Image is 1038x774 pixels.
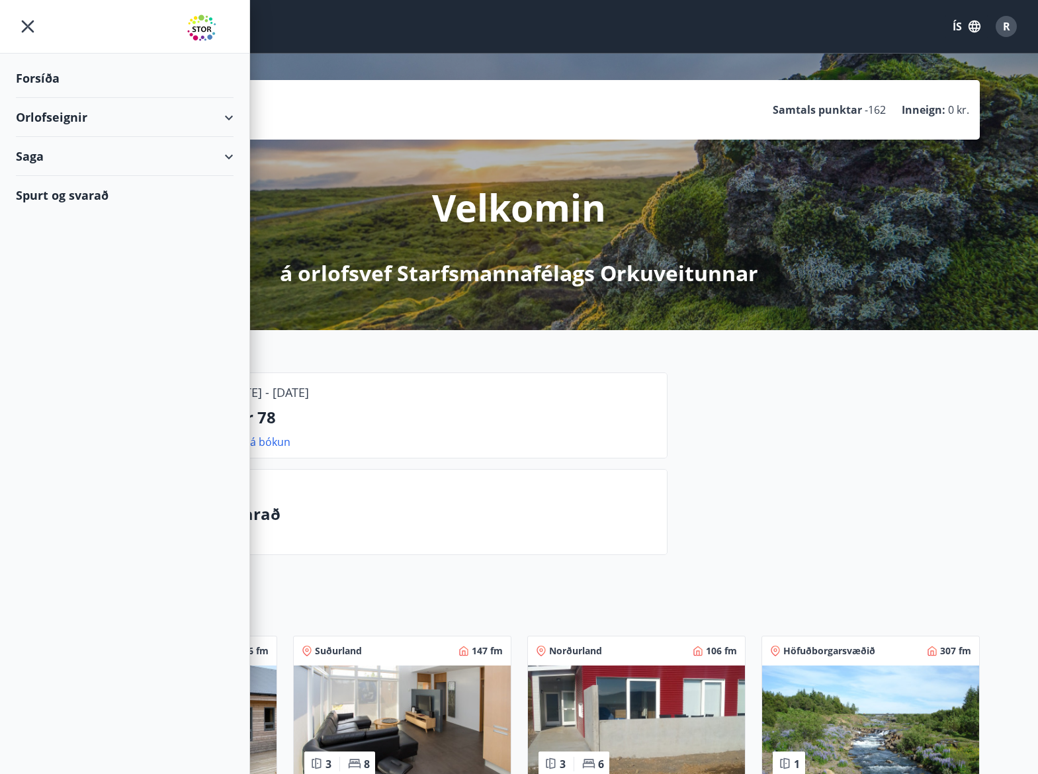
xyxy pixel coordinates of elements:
button: menu [16,15,40,38]
a: Sjá bókun [241,435,290,449]
p: [DATE] - [DATE] [226,384,309,401]
div: Forsíða [16,59,234,98]
span: 76 fm [243,644,269,658]
span: 8 [364,757,370,771]
span: 1 [794,757,800,771]
span: Suðurland [315,644,362,658]
span: -162 [865,103,886,117]
span: 3 [560,757,566,771]
span: Höfuðborgarsvæðið [783,644,875,658]
img: union_logo [187,15,234,41]
div: Saga [16,137,234,176]
p: Samtals punktar [773,103,862,117]
span: 0 kr. [948,103,969,117]
span: 307 fm [940,644,971,658]
div: Spurt og svarað [16,176,234,214]
p: Spurt og svarað [156,503,656,525]
button: R [990,11,1022,42]
button: ÍS [945,15,988,38]
span: R [1003,19,1010,34]
p: Inneign : [902,103,945,117]
span: 6 [598,757,604,771]
span: 147 fm [472,644,503,658]
span: 106 fm [706,644,737,658]
span: 3 [325,757,331,771]
p: Eyrarskógur 78 [156,406,656,429]
span: Norðurland [549,644,602,658]
div: Orlofseignir [16,98,234,137]
p: Velkomin [432,182,606,232]
p: á orlofsvef Starfsmannafélags Orkuveitunnar [280,259,758,288]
